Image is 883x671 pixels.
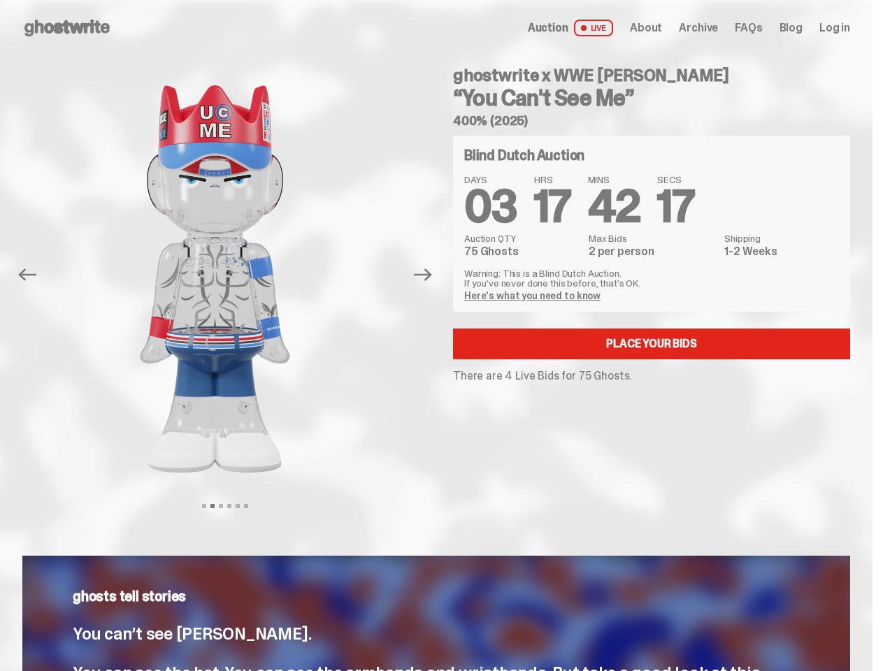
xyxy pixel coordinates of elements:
[464,268,839,288] p: Warning: This is a Blind Dutch Auction. If you’ve never done this before, that’s OK.
[534,178,571,236] span: 17
[588,178,641,236] span: 42
[12,259,43,290] button: Previous
[528,22,568,34] span: Auction
[724,246,839,257] dd: 1-2 Weeks
[589,233,716,243] dt: Max Bids
[227,504,231,508] button: View slide 4
[464,148,584,162] h4: Blind Dutch Auction
[589,246,716,257] dd: 2 per person
[724,233,839,243] dt: Shipping
[37,56,394,502] img: John_Cena_Hero_1.png
[464,246,580,257] dd: 75 Ghosts
[236,504,240,508] button: View slide 5
[657,175,694,185] span: SECS
[73,589,800,603] p: ghosts tell stories
[210,504,215,508] button: View slide 2
[588,175,641,185] span: MINS
[464,175,517,185] span: DAYS
[453,67,850,84] h4: ghostwrite x WWE [PERSON_NAME]
[219,504,223,508] button: View slide 3
[464,289,601,302] a: Here's what you need to know
[819,22,850,34] a: Log in
[453,87,850,109] h3: “You Can't See Me”
[453,370,850,382] p: There are 4 Live Bids for 75 Ghosts.
[657,178,694,236] span: 17
[630,22,662,34] a: About
[534,175,571,185] span: HRS
[735,22,762,34] a: FAQs
[464,178,517,236] span: 03
[464,233,580,243] dt: Auction QTY
[528,20,613,36] a: Auction LIVE
[73,623,311,644] span: You can’t see [PERSON_NAME].
[780,22,803,34] a: Blog
[679,22,718,34] a: Archive
[244,504,248,508] button: View slide 6
[202,504,206,508] button: View slide 1
[453,329,850,359] a: Place your Bids
[574,20,614,36] span: LIVE
[453,115,850,127] h5: 400% (2025)
[408,259,438,290] button: Next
